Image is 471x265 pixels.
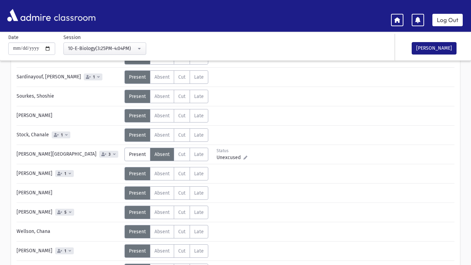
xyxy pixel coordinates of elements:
div: Stock, Chanale [13,128,124,142]
div: AttTypes [124,90,208,103]
div: AttTypes [124,128,208,142]
span: Absent [154,190,170,196]
span: classroom [52,6,96,24]
div: AttTypes [124,148,208,161]
div: [PERSON_NAME] [13,186,124,200]
span: Cut [178,132,186,138]
span: Cut [178,113,186,119]
span: Present [129,94,146,99]
span: Present [129,171,146,177]
div: Sourkes, Shoshie [13,90,124,103]
span: Unexcused [217,154,243,161]
span: Present [129,248,146,254]
span: Late [194,171,204,177]
div: AttTypes [124,109,208,122]
span: Late [194,229,204,235]
span: Late [194,151,204,157]
span: Cut [178,94,186,99]
span: 5 [63,210,68,215]
a: Log Out [432,14,463,26]
div: [PERSON_NAME] [13,206,124,219]
span: Present [129,113,146,119]
span: Absent [154,229,170,235]
div: AttTypes [124,70,208,84]
span: Absent [154,113,170,119]
span: Absent [154,132,170,138]
img: AdmirePro [6,7,52,23]
label: Date [8,34,19,41]
div: AttTypes [124,186,208,200]
span: Present [129,229,146,235]
button: [PERSON_NAME] [412,42,457,55]
div: AttTypes [124,167,208,180]
span: 1 [92,75,96,79]
span: Late [194,94,204,99]
div: AttTypes [124,206,208,219]
div: Status [217,148,247,154]
span: Late [194,113,204,119]
span: 1 [60,133,64,137]
span: Late [194,190,204,196]
div: Wellson, Chana [13,225,124,238]
span: Late [194,74,204,80]
span: Present [129,132,146,138]
span: Absent [154,248,170,254]
span: Present [129,190,146,196]
span: Present [129,74,146,80]
span: Late [194,132,204,138]
span: Absent [154,74,170,80]
div: [PERSON_NAME][GEOGRAPHIC_DATA] [13,148,124,161]
span: Absent [154,209,170,215]
div: AttTypes [124,244,208,258]
span: 1 [63,171,68,176]
span: Cut [178,248,186,254]
div: AttTypes [124,225,208,238]
div: 10-E-Biology(3:25PM-4:04PM) [68,45,136,52]
span: Absent [154,94,170,99]
span: Present [129,151,146,157]
span: Cut [178,171,186,177]
div: [PERSON_NAME] [13,244,124,258]
div: [PERSON_NAME] [13,109,124,122]
span: 1 [63,249,68,253]
div: Sardinayouf, [PERSON_NAME] [13,70,124,84]
span: Late [194,209,204,215]
span: Cut [178,229,186,235]
span: Cut [178,74,186,80]
span: Absent [154,151,170,157]
label: Session [63,34,81,41]
span: Present [129,209,146,215]
span: Cut [178,151,186,157]
span: Cut [178,209,186,215]
span: Cut [178,190,186,196]
span: 3 [107,152,112,157]
span: Absent [154,171,170,177]
button: 10-E-Biology(3:25PM-4:04PM) [63,42,146,55]
div: [PERSON_NAME] [13,167,124,180]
